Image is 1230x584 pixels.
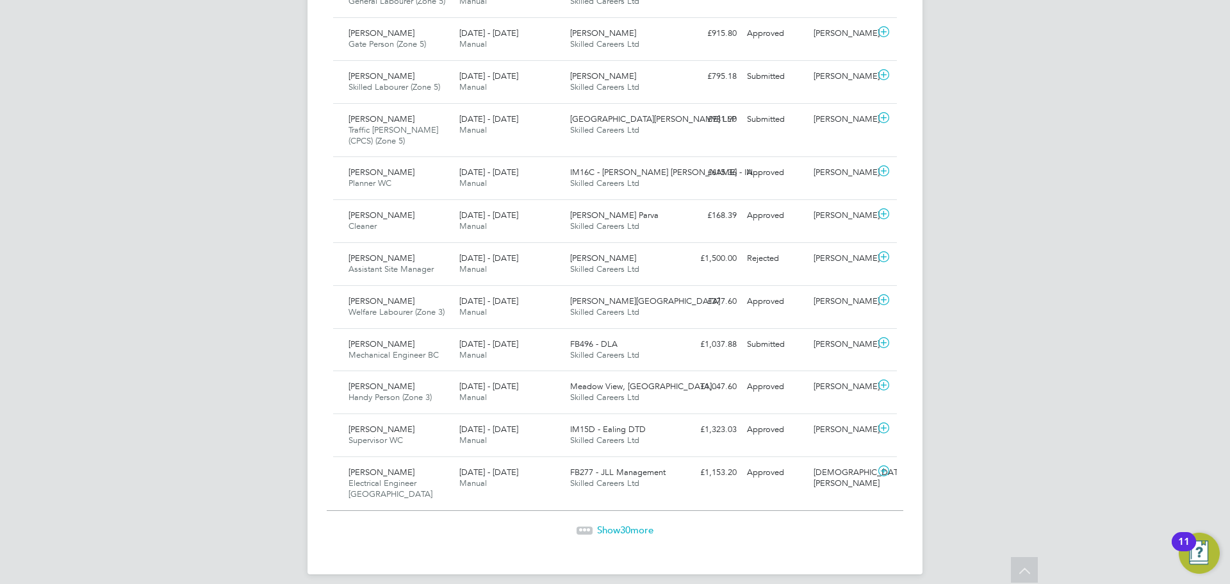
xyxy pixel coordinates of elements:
[348,221,377,231] span: Cleaner
[348,424,414,435] span: [PERSON_NAME]
[348,263,434,274] span: Assistant Site Manager
[348,349,439,360] span: Mechanical Engineer BC
[675,109,742,130] div: £981.90
[808,23,875,44] div: [PERSON_NAME]
[1179,533,1220,574] button: Open Resource Center, 11 new notifications
[459,306,487,317] span: Manual
[459,124,487,135] span: Manual
[570,296,720,306] span: [PERSON_NAME][GEOGRAPHIC_DATA]
[459,253,518,263] span: [DATE] - [DATE]
[348,381,414,392] span: [PERSON_NAME]
[808,419,875,440] div: [PERSON_NAME]
[570,28,636,38] span: [PERSON_NAME]
[570,467,666,478] span: FB277 - JLL Management
[459,113,518,124] span: [DATE] - [DATE]
[570,392,639,403] span: Skilled Careers Ltd
[348,478,432,499] span: Electrical Engineer [GEOGRAPHIC_DATA]
[459,467,518,478] span: [DATE] - [DATE]
[742,248,808,269] div: Rejected
[597,524,653,536] span: Show more
[459,478,487,488] span: Manual
[348,253,414,263] span: [PERSON_NAME]
[348,210,414,221] span: [PERSON_NAME]
[570,478,639,488] span: Skilled Careers Ltd
[459,167,518,178] span: [DATE] - [DATE]
[675,291,742,312] div: £377.60
[459,210,518,221] span: [DATE] - [DATE]
[742,162,808,183] div: Approved
[459,28,518,38] span: [DATE] - [DATE]
[570,124,639,135] span: Skilled Careers Ltd
[570,338,618,349] span: FB496 - DLA
[459,424,518,435] span: [DATE] - [DATE]
[742,109,808,130] div: Submitted
[808,291,875,312] div: [PERSON_NAME]
[459,435,487,446] span: Manual
[808,376,875,397] div: [PERSON_NAME]
[742,419,808,440] div: Approved
[808,205,875,226] div: [PERSON_NAME]
[570,263,639,274] span: Skilled Careers Ltd
[742,205,808,226] div: Approved
[459,38,487,49] span: Manual
[348,38,426,49] span: Gate Person (Zone 5)
[675,23,742,44] div: £915.80
[675,162,742,183] div: £615.36
[1178,542,1190,558] div: 11
[459,349,487,360] span: Manual
[348,124,438,146] span: Traffic [PERSON_NAME] (CPCS) (Zone 5)
[570,435,639,446] span: Skilled Careers Ltd
[675,205,742,226] div: £168.39
[570,81,639,92] span: Skilled Careers Ltd
[742,291,808,312] div: Approved
[348,296,414,306] span: [PERSON_NAME]
[348,167,414,178] span: [PERSON_NAME]
[742,376,808,397] div: Approved
[348,392,432,403] span: Handy Person (Zone 3)
[742,334,808,355] div: Submitted
[570,38,639,49] span: Skilled Careers Ltd
[459,392,487,403] span: Manual
[570,210,659,221] span: [PERSON_NAME] Parva
[459,296,518,306] span: [DATE] - [DATE]
[348,81,440,92] span: Skilled Labourer (Zone 5)
[808,462,875,494] div: [DEMOGRAPHIC_DATA][PERSON_NAME]
[570,71,636,81] span: [PERSON_NAME]
[348,467,414,478] span: [PERSON_NAME]
[570,306,639,317] span: Skilled Careers Ltd
[570,113,736,124] span: [GEOGRAPHIC_DATA][PERSON_NAME] LLP
[348,338,414,349] span: [PERSON_NAME]
[348,306,445,317] span: Welfare Labourer (Zone 3)
[570,424,646,435] span: IM15D - Ealing DTD
[620,524,630,536] span: 30
[570,349,639,360] span: Skilled Careers Ltd
[742,23,808,44] div: Approved
[675,334,742,355] div: £1,037.88
[570,221,639,231] span: Skilled Careers Ltd
[348,178,391,188] span: Planner WC
[348,435,403,446] span: Supervisor WC
[808,162,875,183] div: [PERSON_NAME]
[675,376,742,397] div: £1,047.60
[459,221,487,231] span: Manual
[808,334,875,355] div: [PERSON_NAME]
[675,462,742,483] div: £1,153.20
[459,178,487,188] span: Manual
[459,338,518,349] span: [DATE] - [DATE]
[459,381,518,392] span: [DATE] - [DATE]
[570,253,636,263] span: [PERSON_NAME]
[742,66,808,87] div: Submitted
[742,462,808,483] div: Approved
[570,381,720,392] span: Meadow View, [GEOGRAPHIC_DATA]…
[459,81,487,92] span: Manual
[675,419,742,440] div: £1,323.03
[348,28,414,38] span: [PERSON_NAME]
[808,248,875,269] div: [PERSON_NAME]
[808,109,875,130] div: [PERSON_NAME]
[675,66,742,87] div: £795.18
[808,66,875,87] div: [PERSON_NAME]
[459,71,518,81] span: [DATE] - [DATE]
[348,71,414,81] span: [PERSON_NAME]
[570,167,761,178] span: IM16C - [PERSON_NAME] [PERSON_NAME] - IN…
[348,113,414,124] span: [PERSON_NAME]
